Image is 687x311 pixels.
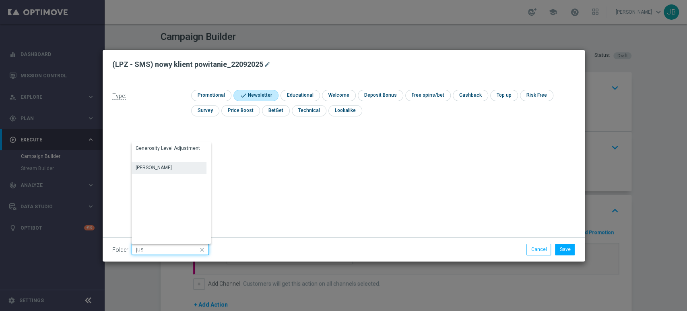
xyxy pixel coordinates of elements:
h2: (LPZ - SMS) nowy klient powitanie_22092025 [112,60,263,69]
input: Quick find [132,244,209,255]
button: Cancel [526,244,551,255]
button: Save [555,244,575,255]
div: [PERSON_NAME] [136,164,172,171]
div: Press SPACE to select this row. [132,162,206,174]
div: Generosity Level Adjustment [136,145,200,152]
button: mode_edit [263,60,273,69]
i: close [198,244,206,255]
span: Type: [112,93,126,100]
label: Folder [112,247,128,253]
div: Press SPACE to select this row. [132,143,206,162]
i: mode_edit [264,61,270,68]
